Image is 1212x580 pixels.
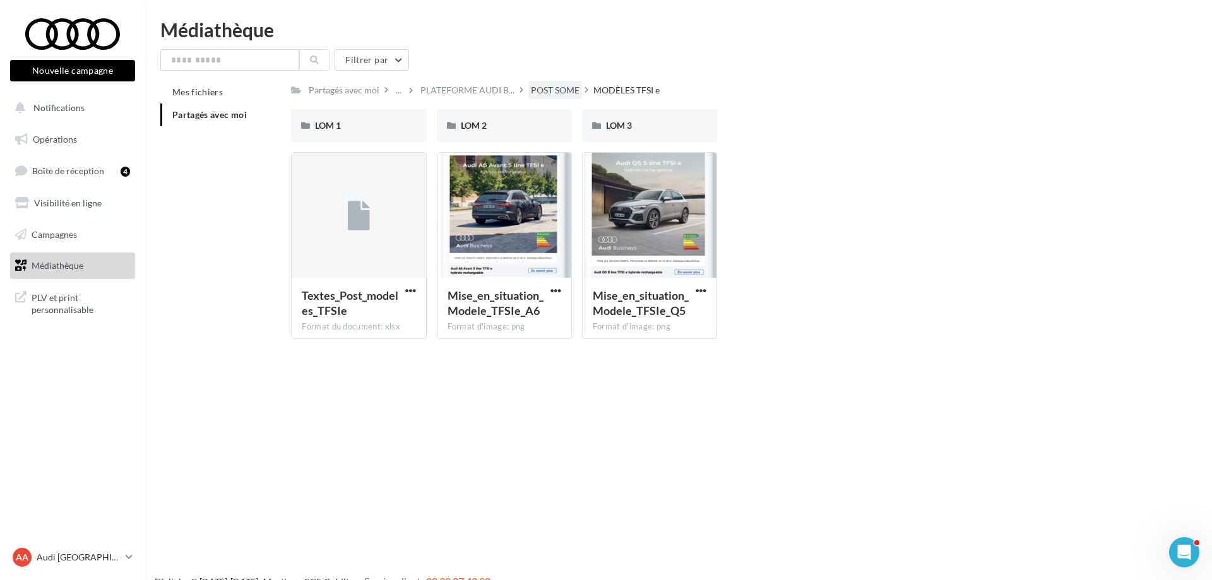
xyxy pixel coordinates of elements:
[10,60,135,81] button: Nouvelle campagne
[33,102,85,113] span: Notifications
[1169,537,1199,567] iframe: Intercom live chat
[593,288,689,317] span: Mise_en_situation_Modele_TFSIe_Q5
[302,288,398,317] span: Textes_Post_modeles_TFSIe
[10,545,135,569] a: AA Audi [GEOGRAPHIC_DATA]
[33,134,77,145] span: Opérations
[8,95,133,121] button: Notifications
[32,165,104,176] span: Boîte de réception
[32,260,83,271] span: Médiathèque
[172,109,247,120] span: Partagés avec moi
[335,49,409,71] button: Filtrer par
[172,86,223,97] span: Mes fichiers
[593,321,706,333] div: Format d'image: png
[16,551,28,564] span: AA
[8,284,138,321] a: PLV et print personnalisable
[593,84,660,97] div: MODÈLES TFSI e
[606,120,632,131] span: LOM 3
[448,288,544,317] span: Mise_en_situation_Modele_TFSIe_A6
[420,84,514,97] span: PLATEFORME AUDI B...
[32,289,130,316] span: PLV et print personnalisable
[8,126,138,153] a: Opérations
[8,222,138,248] a: Campagnes
[393,81,404,99] div: ...
[461,120,487,131] span: LOM 2
[315,120,341,131] span: LOM 1
[121,167,130,177] div: 4
[8,190,138,216] a: Visibilité en ligne
[531,84,579,97] div: POST SOME
[309,84,379,97] div: Partagés avec moi
[34,198,102,208] span: Visibilité en ligne
[448,321,561,333] div: Format d'image: png
[160,20,1197,39] div: Médiathèque
[8,157,138,184] a: Boîte de réception4
[32,228,77,239] span: Campagnes
[8,252,138,279] a: Médiathèque
[37,551,121,564] p: Audi [GEOGRAPHIC_DATA]
[302,321,415,333] div: Format du document: xlsx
